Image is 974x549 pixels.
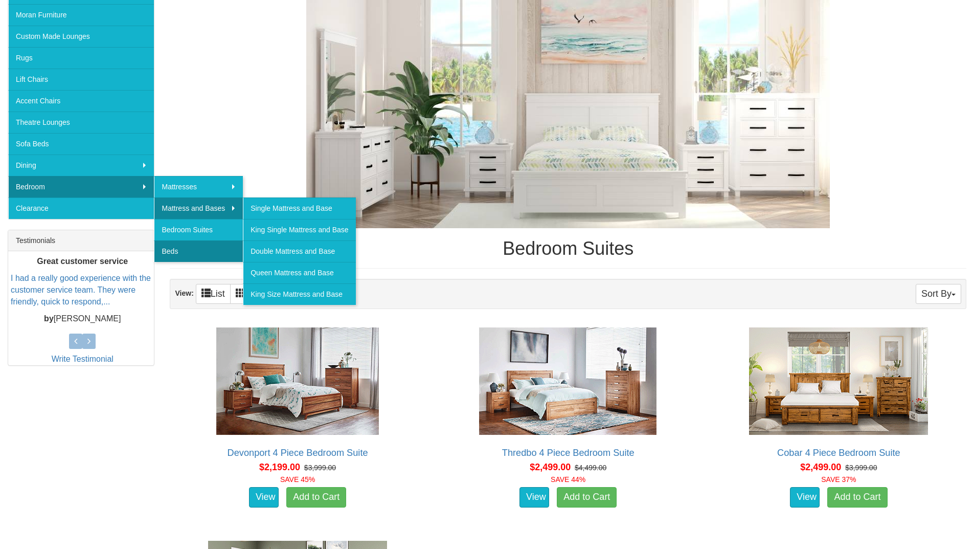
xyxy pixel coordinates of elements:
[777,448,900,458] a: Cobar 4 Piece Bedroom Suite
[8,112,154,133] a: Theatre Lounges
[821,475,856,484] font: SAVE 37%
[154,197,243,219] a: Mattress and Bases
[519,487,549,508] a: View
[249,487,279,508] a: View
[170,238,966,259] h1: Bedroom Suites
[551,475,585,484] font: SAVE 44%
[8,133,154,155] a: Sofa Beds
[175,289,193,297] strong: View:
[8,90,154,112] a: Accent Chairs
[206,325,390,437] img: Devonport 4 Piece Bedroom Suite
[746,325,931,437] img: Cobar 4 Piece Bedroom Suite
[304,464,336,472] del: $3,999.00
[259,462,300,472] span: $2,199.00
[790,487,820,508] a: View
[916,284,961,304] button: Sort By
[243,240,355,262] a: Double Mattress and Base
[8,26,154,47] a: Custom Made Lounges
[243,197,355,219] a: Single Mattress and Base
[154,240,243,262] a: Beds
[243,219,355,240] a: King Single Mattress and Base
[154,176,243,197] a: Mattresses
[557,487,617,508] a: Add to Cart
[37,257,128,266] b: Great customer service
[230,284,268,304] a: Grid
[8,197,154,219] a: Clearance
[280,475,315,484] font: SAVE 45%
[44,314,54,323] b: by
[8,155,154,176] a: Dining
[8,47,154,69] a: Rugs
[8,4,154,26] a: Moran Furniture
[228,448,368,458] a: Devonport 4 Piece Bedroom Suite
[243,262,355,283] a: Queen Mattress and Base
[196,284,231,304] a: List
[243,283,355,305] a: King Size Mattress and Base
[52,355,114,363] a: Write Testimonial
[8,69,154,90] a: Lift Chairs
[8,176,154,197] a: Bedroom
[502,448,635,458] a: Thredbo 4 Piece Bedroom Suite
[530,462,571,472] span: $2,499.00
[286,487,346,508] a: Add to Cart
[11,313,154,325] p: [PERSON_NAME]
[827,487,887,508] a: Add to Cart
[154,219,243,240] a: Bedroom Suites
[800,462,841,472] span: $2,499.00
[11,274,151,306] a: I had a really good experience with the customer service team. They were friendly, quick to respo...
[476,325,660,437] img: Thredbo 4 Piece Bedroom Suite
[845,464,877,472] del: $3,999.00
[8,230,154,251] div: Testimonials
[575,464,606,472] del: $4,499.00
